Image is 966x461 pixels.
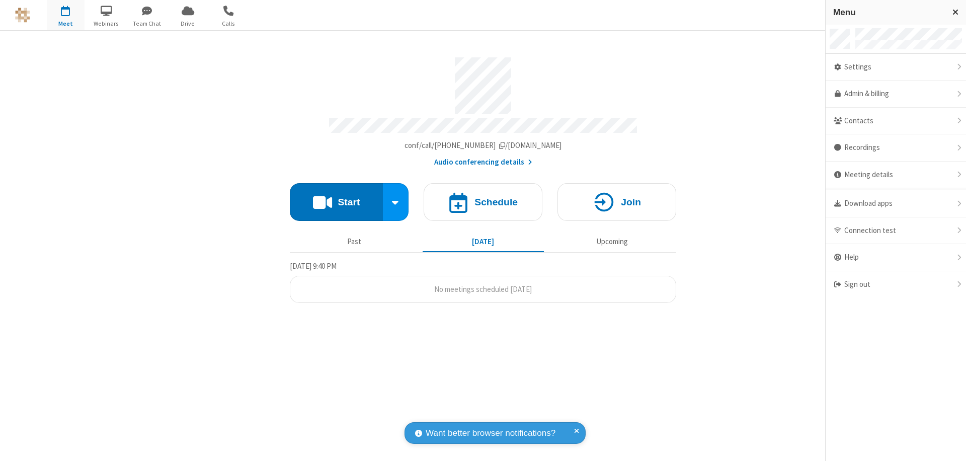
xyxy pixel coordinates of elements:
section: Today's Meetings [290,260,676,303]
button: Past [294,232,415,251]
h4: Start [338,197,360,207]
button: Start [290,183,383,221]
h4: Join [621,197,641,207]
span: [DATE] 9:40 PM [290,261,337,271]
button: [DATE] [423,232,544,251]
span: No meetings scheduled [DATE] [434,284,532,294]
button: Join [557,183,676,221]
img: QA Selenium DO NOT DELETE OR CHANGE [15,8,30,23]
span: Calls [210,19,248,28]
div: Help [826,244,966,271]
button: Copy my meeting room linkCopy my meeting room link [405,140,562,151]
span: Team Chat [128,19,166,28]
span: Meet [47,19,85,28]
span: Copy my meeting room link [405,140,562,150]
span: Drive [169,19,207,28]
button: Upcoming [551,232,673,251]
div: Download apps [826,190,966,217]
h4: Schedule [474,197,518,207]
span: Want better browser notifications? [426,427,555,440]
div: Start conference options [383,183,409,221]
h3: Menu [833,8,943,17]
button: Audio conferencing details [434,157,532,168]
button: Schedule [424,183,542,221]
div: Recordings [826,134,966,162]
div: Sign out [826,271,966,298]
div: Connection test [826,217,966,245]
section: Account details [290,50,676,168]
div: Settings [826,54,966,81]
div: Contacts [826,108,966,135]
span: Webinars [88,19,125,28]
div: Meeting details [826,162,966,189]
a: Admin & billing [826,81,966,108]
